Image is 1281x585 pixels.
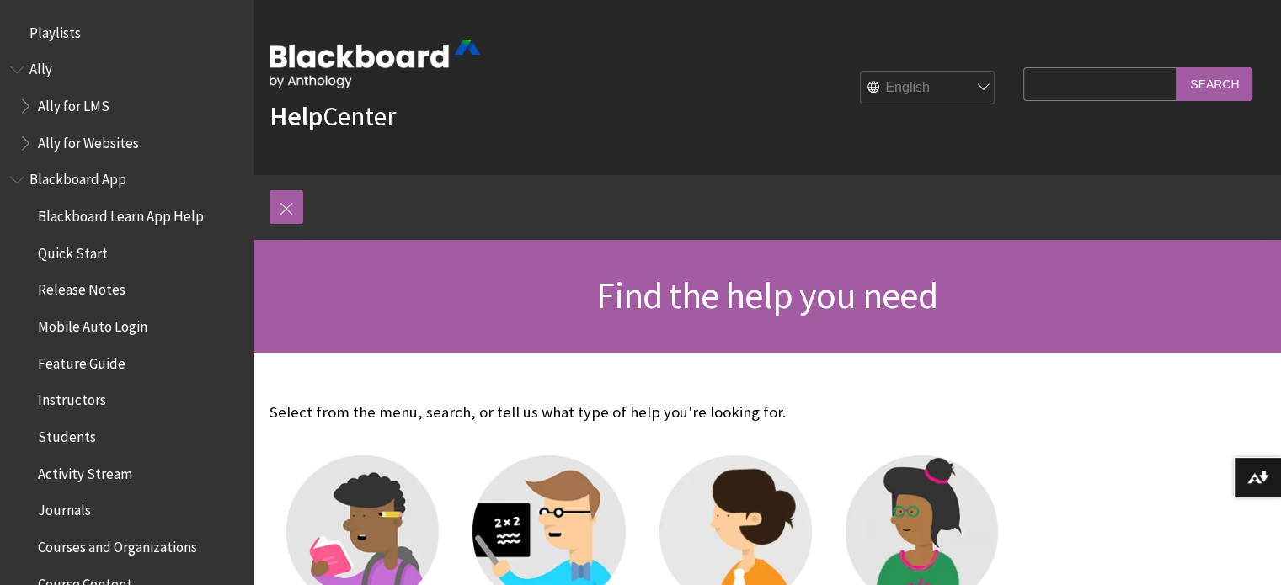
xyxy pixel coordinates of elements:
[38,276,125,299] span: Release Notes
[38,129,139,152] span: Ally for Websites
[38,312,147,335] span: Mobile Auto Login
[10,56,243,157] nav: Book outline for Anthology Ally Help
[1177,67,1252,100] input: Search
[38,92,109,114] span: Ally for LMS
[38,239,108,262] span: Quick Start
[861,72,995,105] select: Site Language Selector
[29,19,81,41] span: Playlists
[29,56,52,78] span: Ally
[38,202,204,225] span: Blackboard Learn App Help
[38,533,197,556] span: Courses and Organizations
[10,19,243,47] nav: Book outline for Playlists
[270,99,396,133] a: HelpCenter
[29,166,126,189] span: Blackboard App
[270,40,480,88] img: Blackboard by Anthology
[596,272,937,318] span: Find the help you need
[38,349,125,372] span: Feature Guide
[270,99,323,133] strong: Help
[38,386,106,409] span: Instructors
[38,423,96,445] span: Students
[270,402,1015,423] p: Select from the menu, search, or tell us what type of help you're looking for.
[38,460,132,482] span: Activity Stream
[38,497,91,519] span: Journals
